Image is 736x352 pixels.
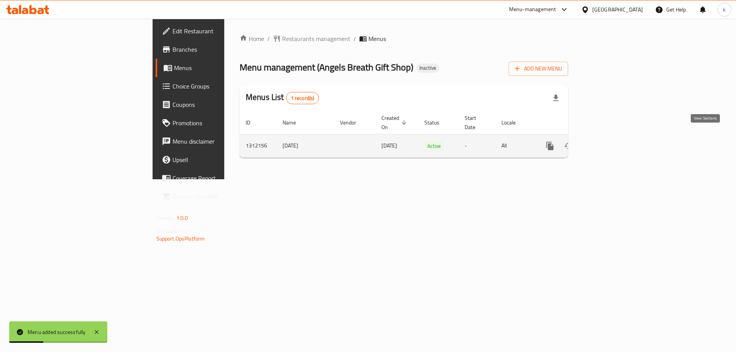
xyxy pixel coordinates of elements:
span: Coverage Report [172,174,269,183]
span: Vendor [340,118,366,127]
a: Grocery Checklist [156,187,276,206]
span: Promotions [172,118,269,128]
a: Menu disclaimer [156,132,276,151]
td: - [458,134,495,157]
a: Restaurants management [273,34,350,43]
span: [DATE] [381,141,397,151]
a: Upsell [156,151,276,169]
button: Add New Menu [509,62,568,76]
span: Choice Groups [172,82,269,91]
div: Total records count [286,92,319,104]
a: Coverage Report [156,169,276,187]
span: Branches [172,45,269,54]
td: All [495,134,535,157]
span: Start Date [465,113,486,132]
td: [DATE] [276,134,334,157]
a: Support.OpsPlatform [156,234,205,244]
button: more [541,137,559,155]
span: Menu management ( Angels Breath Gift Shop ) [240,59,413,76]
li: / [353,34,356,43]
a: Choice Groups [156,77,276,95]
span: Get support on: [156,226,192,236]
span: Add New Menu [515,64,562,74]
span: Active [424,142,444,151]
a: Edit Restaurant [156,22,276,40]
span: Restaurants management [282,34,350,43]
span: Menus [368,34,386,43]
span: Version: [156,213,175,223]
span: Menus [174,63,269,72]
span: Inactive [416,65,439,71]
div: Inactive [416,64,439,73]
a: Branches [156,40,276,59]
div: Export file [547,89,565,107]
span: ID [246,118,260,127]
span: 1.0.0 [176,213,188,223]
nav: breadcrumb [240,34,568,43]
span: Status [424,118,449,127]
div: Menu-management [509,5,556,14]
th: Actions [535,111,621,134]
span: 1 record(s) [286,95,319,102]
span: Created On [381,113,409,132]
span: Edit Restaurant [172,26,269,36]
a: Menus [156,59,276,77]
a: Coupons [156,95,276,114]
span: Upsell [172,155,269,164]
h2: Menus List [246,92,319,104]
table: enhanced table [240,111,621,158]
span: k [723,5,726,14]
span: Menu disclaimer [172,137,269,146]
a: Promotions [156,114,276,132]
span: Name [283,118,306,127]
span: Grocery Checklist [172,192,269,201]
div: Active [424,141,444,151]
div: Menu added successfully [28,328,86,336]
div: [GEOGRAPHIC_DATA] [592,5,643,14]
span: Locale [501,118,526,127]
span: Coupons [172,100,269,109]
